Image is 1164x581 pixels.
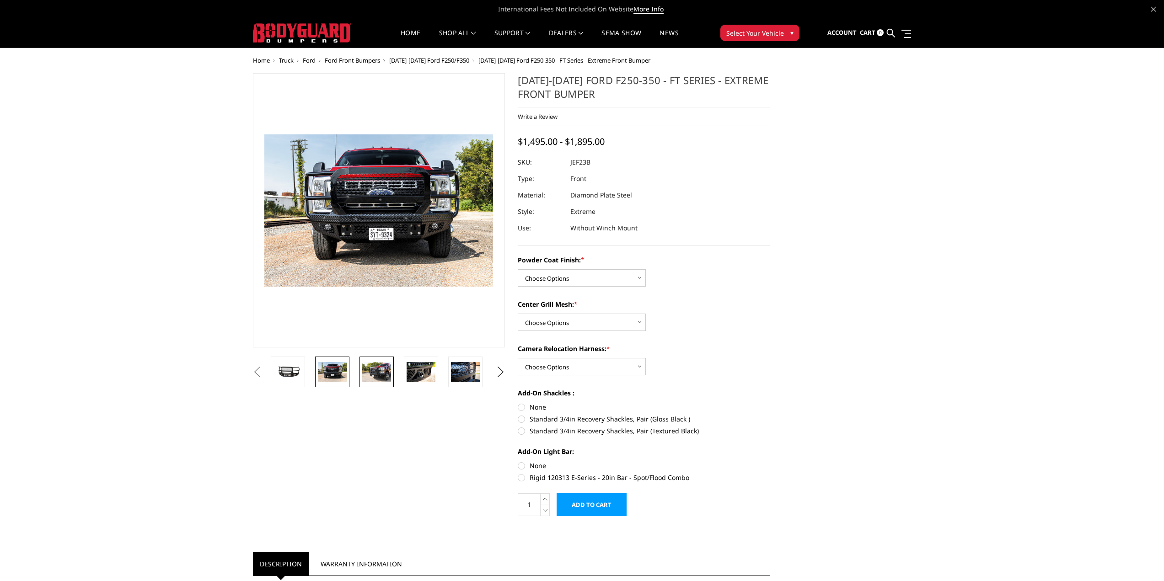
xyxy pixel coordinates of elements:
img: 2023-2026 Ford F250-350 - FT Series - Extreme Front Bumper [318,362,347,381]
label: None [518,402,770,412]
label: None [518,461,770,470]
span: 0 [877,29,884,36]
dd: Extreme [570,203,595,220]
span: Account [827,28,857,37]
button: Previous [251,365,264,379]
a: Dealers [549,30,584,48]
a: [DATE]-[DATE] Ford F250/F350 [389,56,469,64]
button: Next [493,365,507,379]
label: Center Grill Mesh: [518,299,770,309]
dd: Without Winch Mount [570,220,638,236]
a: shop all [439,30,476,48]
button: Select Your Vehicle [720,25,799,41]
a: Warranty Information [314,552,409,576]
a: Cart 0 [860,21,884,45]
dt: Style: [518,203,563,220]
img: 2023-2026 Ford F250-350 - FT Series - Extreme Front Bumper [362,362,391,381]
label: Rigid 120313 E-Series - 20in Bar - Spot/Flood Combo [518,473,770,482]
span: $1,495.00 - $1,895.00 [518,135,605,148]
a: Home [401,30,420,48]
img: 2023-2026 Ford F250-350 - FT Series - Extreme Front Bumper [451,362,480,381]
img: 2023-2026 Ford F250-350 - FT Series - Extreme Front Bumper [407,362,435,381]
input: Add to Cart [557,493,627,516]
label: Add-On Light Bar: [518,447,770,456]
span: Cart [860,28,875,37]
a: Truck [279,56,294,64]
dt: SKU: [518,154,563,171]
a: News [660,30,678,48]
span: ▾ [790,28,794,37]
a: Description [253,552,309,576]
dd: JEF23B [570,154,590,171]
dt: Type: [518,171,563,187]
a: Account [827,21,857,45]
a: Support [494,30,531,48]
a: 2023-2026 Ford F250-350 - FT Series - Extreme Front Bumper [253,73,505,347]
a: Home [253,56,270,64]
dt: Material: [518,187,563,203]
dt: Use: [518,220,563,236]
a: Ford Front Bumpers [325,56,380,64]
a: SEMA Show [601,30,641,48]
h1: [DATE]-[DATE] Ford F250-350 - FT Series - Extreme Front Bumper [518,73,770,107]
label: Standard 3/4in Recovery Shackles, Pair (Gloss Black ) [518,414,770,424]
img: BODYGUARD BUMPERS [253,23,351,43]
a: Ford [303,56,316,64]
a: More Info [633,5,664,14]
dd: Front [570,171,586,187]
span: [DATE]-[DATE] Ford F250-350 - FT Series - Extreme Front Bumper [478,56,650,64]
label: Camera Relocation Harness: [518,344,770,353]
a: Write a Review [518,112,558,121]
label: Standard 3/4in Recovery Shackles, Pair (Textured Black) [518,426,770,436]
label: Powder Coat Finish: [518,255,770,265]
span: Select Your Vehicle [726,28,784,38]
label: Add-On Shackles : [518,388,770,398]
dd: Diamond Plate Steel [570,187,632,203]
